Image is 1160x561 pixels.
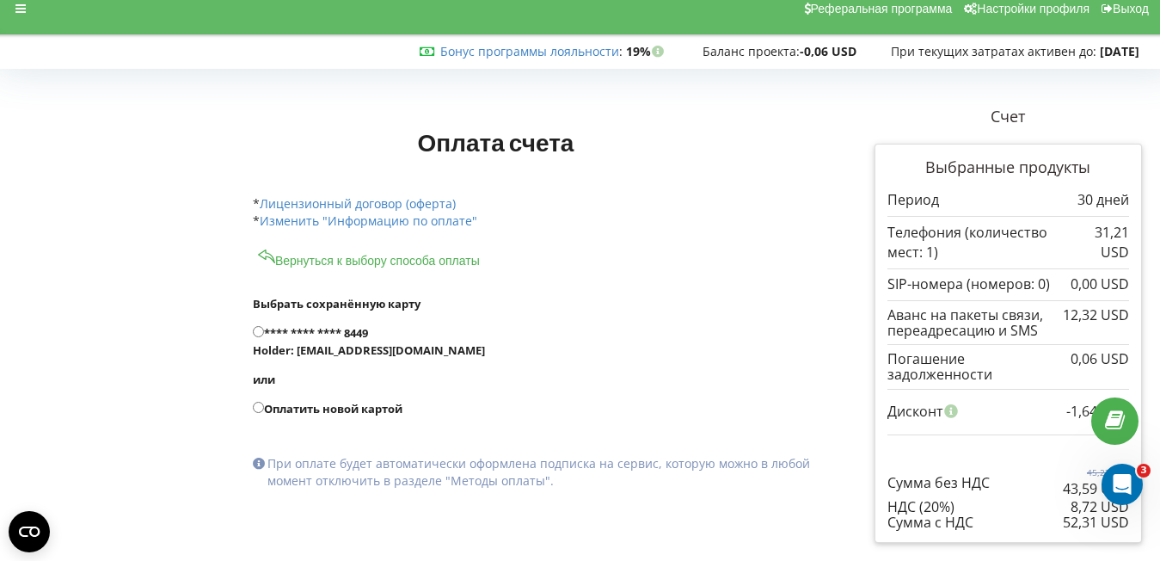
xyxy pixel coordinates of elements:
div: Аванс на пакеты связи, переадресацию и SMS [887,307,1129,339]
span: Выход [1113,2,1149,15]
div: 0,06 USD [1071,351,1129,367]
p: 0,00 USD [1071,274,1129,294]
p: 31,21 USD [1072,223,1129,262]
p: Выбранные продукты [887,157,1129,179]
div: НДС (20%) [887,499,1129,515]
button: Open CMP widget [9,511,50,552]
p: 43,59 USD [1063,479,1129,499]
span: 3 [1137,464,1151,478]
p: Сумма без НДС [887,473,990,493]
div: 12,32 USD [1063,307,1129,323]
p: 30 дней [1077,190,1129,210]
p: Телефония (количество мест: 1) [887,223,1072,262]
span: : [440,43,623,59]
span: Настройки профиля [977,2,1089,15]
span: При текущих затратах активен до: [891,43,1096,59]
div: 8,72 USD [1071,499,1129,515]
a: Бонус программы лояльности [440,43,619,59]
label: или [253,371,812,388]
label: Оплатить новой картой [253,400,812,417]
strong: -0,06 USD [800,43,856,59]
a: Изменить "Информацию по оплате" [260,213,477,229]
label: Выбрать сохранённую карту [253,295,812,312]
div: Сумма с НДС [887,515,1129,530]
a: Лицензионный договор (оферта) [260,195,456,212]
div: Погашение задолженности [887,351,1129,383]
span: Реферальная программа [811,2,953,15]
input: Оплатить новой картой [253,402,264,413]
p: Счет [875,106,1142,128]
div: Дисконт [887,395,1129,428]
p: При оплате будет автоматически оформлена подписка на сервис, которую можно в любой момент отключи... [267,455,811,490]
p: 45,23 USD [1063,466,1129,478]
strong: [DATE] [1100,43,1139,59]
span: Баланс проекта: [703,43,800,59]
div: 52,31 USD [1063,515,1129,530]
p: Период [887,190,939,210]
iframe: Intercom live chat [1102,464,1143,505]
div: -1,64 USD [1066,395,1129,428]
h1: Оплата счета [253,126,739,157]
p: SIP-номера (номеров: 0) [887,274,1050,294]
strong: 19% [626,43,668,59]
